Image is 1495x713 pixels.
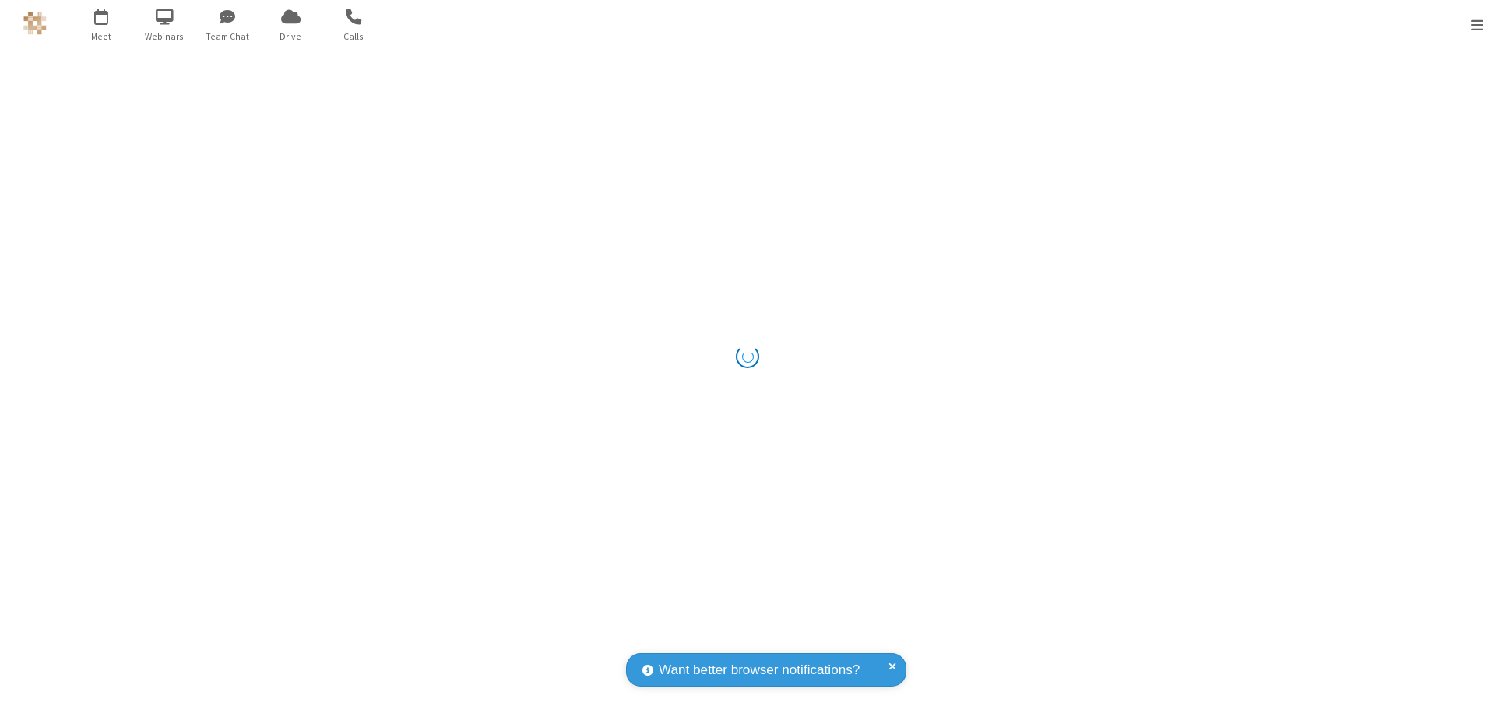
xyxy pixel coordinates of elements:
[325,30,383,44] span: Calls
[262,30,320,44] span: Drive
[23,12,47,35] img: QA Selenium DO NOT DELETE OR CHANGE
[72,30,131,44] span: Meet
[659,660,860,680] span: Want better browser notifications?
[199,30,257,44] span: Team Chat
[135,30,194,44] span: Webinars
